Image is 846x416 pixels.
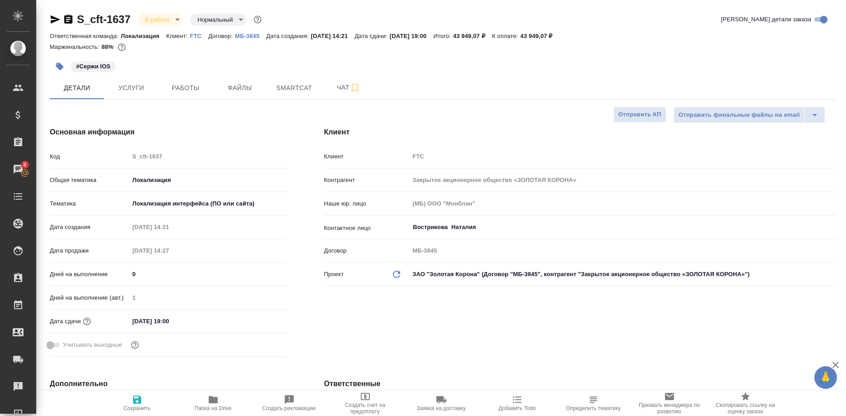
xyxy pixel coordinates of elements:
[129,172,287,188] div: Локализация
[713,402,778,415] span: Скопировать ссылку на оценку заказа
[99,391,175,416] button: Сохранить
[50,246,129,255] p: Дата продажи
[555,391,631,416] button: Определить тематику
[831,226,833,228] button: Open
[327,391,403,416] button: Создать счет на предоплату
[55,82,99,94] span: Детали
[433,33,453,39] p: Итого:
[129,244,208,257] input: Пустое поле
[2,158,34,181] a: 8
[416,405,465,411] span: Заявка на доставку
[479,391,555,416] button: Добавить Todo
[129,196,287,211] div: Локализация интерфейса (ПО или сайта)
[129,315,208,328] input: ✎ Введи что-нибудь
[521,33,559,39] p: 43 949,07 ₽
[707,391,784,416] button: Скопировать ссылку на оценку заказа
[251,391,327,416] button: Создать рекламацию
[166,33,190,39] p: Клиент:
[138,14,183,26] div: В работе
[50,33,121,39] p: Ответственная команда:
[76,62,110,71] p: #Сержи IOS
[674,107,825,123] div: split button
[453,33,492,39] p: 43 949,07 ₽
[492,33,521,39] p: К оплате:
[566,405,621,411] span: Определить тематику
[311,33,355,39] p: [DATE] 14:21
[50,378,288,389] h4: Дополнительно
[50,293,129,302] p: Дней на выполнение (авт.)
[195,405,232,411] span: Папка на Drive
[50,14,61,25] button: Скопировать ссылку для ЯМессенджера
[324,127,836,138] h4: Клиент
[324,246,410,255] p: Договор
[50,223,129,232] p: Дата создания
[409,150,836,163] input: Пустое поле
[63,14,74,25] button: Скопировать ссылку
[674,107,805,123] button: Отправить финальные файлы на email
[721,15,811,24] span: [PERSON_NAME] детали заказа
[324,224,410,233] p: Контактное лицо
[262,405,316,411] span: Создать рекламацию
[409,244,836,257] input: Пустое поле
[637,402,702,415] span: Призвать менеджера по развитию
[175,391,251,416] button: Папка на Drive
[116,41,128,53] button: 4430.40 RUB; 0.48 EUR;
[190,33,209,39] p: FTC
[409,197,836,210] input: Пустое поле
[324,270,344,279] p: Проект
[631,391,707,416] button: Призвать менеджера по развитию
[142,16,172,24] button: В работе
[679,110,800,120] span: Отправить финальные файлы на email
[195,16,235,24] button: Нормальный
[403,391,479,416] button: Заявка на доставку
[50,43,101,50] p: Маржинальность:
[18,160,32,169] span: 8
[50,152,129,161] p: Код
[50,317,81,326] p: Дата сдачи
[354,33,389,39] p: Дата сдачи:
[218,82,262,94] span: Файлы
[164,82,207,94] span: Работы
[818,368,833,387] span: 🙏
[324,378,836,389] h4: Ответственные
[208,33,235,39] p: Договор:
[324,152,410,161] p: Клиент
[50,199,129,208] p: Тематика
[77,13,130,25] a: S_cft-1637
[129,220,208,234] input: Пустое поле
[124,405,151,411] span: Сохранить
[50,57,70,77] button: Добавить тэг
[327,82,370,93] span: Чат
[814,366,837,389] button: 🙏
[50,270,129,279] p: Дней на выполнение
[252,14,263,25] button: Доп статусы указывают на важность/срочность заказа
[50,176,129,185] p: Общая тематика
[129,150,287,163] input: Пустое поле
[110,82,153,94] span: Услуги
[190,32,209,39] a: FTC
[129,268,287,281] input: ✎ Введи что-нибудь
[129,339,141,351] button: Выбери, если сб и вс нужно считать рабочими днями для выполнения заказа.
[390,33,434,39] p: [DATE] 19:00
[324,176,410,185] p: Контрагент
[129,291,287,304] input: Пустое поле
[101,43,115,50] p: 88%
[190,14,246,26] div: В работе
[121,33,167,39] p: Локализация
[409,173,836,186] input: Пустое поле
[235,32,266,39] a: МБ-3845
[498,405,535,411] span: Добавить Todo
[409,267,836,282] div: ЗАО "Золотая Корона" (Договор "МБ-3845", контрагент "Закрытое акционерное общество «ЗОЛОТАЯ КОРОН...
[333,402,398,415] span: Создать счет на предоплату
[324,199,410,208] p: Наше юр. лицо
[235,33,266,39] p: МБ-3845
[613,107,666,123] button: Отправить КП
[266,33,311,39] p: Дата создания:
[349,82,360,93] svg: Подписаться
[81,316,93,327] button: Если добавить услуги и заполнить их объемом, то дата рассчитается автоматически
[272,82,316,94] span: Smartcat
[618,110,661,120] span: Отправить КП
[63,340,122,349] span: Учитывать выходные
[50,127,288,138] h4: Основная информация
